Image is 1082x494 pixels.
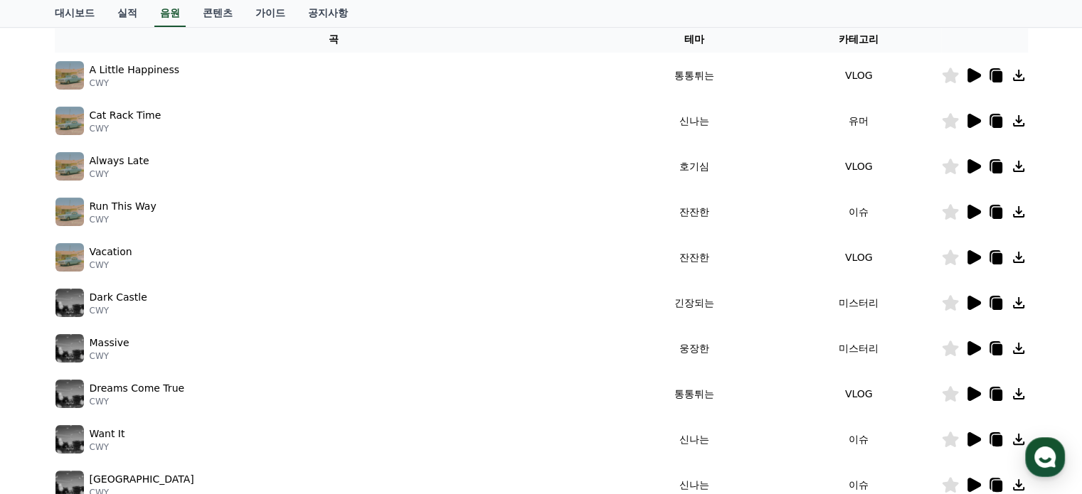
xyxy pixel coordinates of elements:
img: music [55,152,84,181]
td: VLOG [777,144,941,189]
p: [GEOGRAPHIC_DATA] [90,472,194,487]
p: Massive [90,335,129,350]
a: 설정 [184,376,273,412]
td: 신나는 [612,98,777,144]
th: 카테고리 [777,26,941,53]
span: 설정 [220,397,237,409]
p: Dreams Come True [90,381,185,396]
img: music [55,380,84,408]
td: 긴장되는 [612,280,777,326]
p: CWY [90,305,147,316]
td: 통통튀는 [612,53,777,98]
img: music [55,198,84,226]
span: 대화 [130,398,147,409]
p: A Little Happiness [90,63,180,77]
img: music [55,425,84,453]
td: 이슈 [777,189,941,235]
td: 통통튀는 [612,371,777,417]
p: Cat Rack Time [90,108,161,123]
p: CWY [90,259,132,271]
p: CWY [90,441,125,453]
td: VLOG [777,235,941,280]
td: 유머 [777,98,941,144]
img: music [55,61,84,90]
td: VLOG [777,371,941,417]
img: music [55,243,84,272]
p: CWY [90,168,149,180]
a: 홈 [4,376,94,412]
td: 이슈 [777,417,941,462]
td: 미스터리 [777,280,941,326]
p: Always Late [90,154,149,168]
td: VLOG [777,53,941,98]
th: 곡 [55,26,612,53]
p: CWY [90,396,185,407]
a: 대화 [94,376,184,412]
span: 홈 [45,397,53,409]
img: music [55,334,84,363]
td: 웅장한 [612,326,777,371]
td: 신나는 [612,417,777,462]
p: CWY [90,123,161,134]
td: 호기심 [612,144,777,189]
p: Vacation [90,245,132,259]
p: CWY [90,77,180,89]
p: CWY [90,214,157,225]
p: Dark Castle [90,290,147,305]
td: 잔잔한 [612,189,777,235]
td: 미스터리 [777,326,941,371]
th: 테마 [612,26,777,53]
p: CWY [90,350,129,362]
p: Want It [90,426,125,441]
td: 잔잔한 [612,235,777,280]
img: music [55,107,84,135]
p: Run This Way [90,199,157,214]
img: music [55,289,84,317]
